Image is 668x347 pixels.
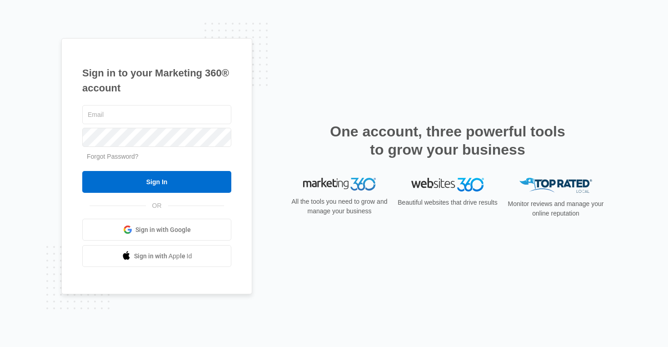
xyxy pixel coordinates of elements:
[82,245,231,267] a: Sign in with Apple Id
[146,201,168,211] span: OR
[519,178,592,193] img: Top Rated Local
[135,225,191,235] span: Sign in with Google
[327,122,568,159] h2: One account, three powerful tools to grow your business
[303,178,376,191] img: Marketing 360
[82,65,231,96] h1: Sign in to your Marketing 360® account
[82,171,231,193] input: Sign In
[411,178,484,191] img: Websites 360
[82,105,231,124] input: Email
[82,219,231,241] a: Sign in with Google
[134,251,192,261] span: Sign in with Apple Id
[397,198,499,207] p: Beautiful websites that drive results
[289,197,390,216] p: All the tools you need to grow and manage your business
[505,199,607,218] p: Monitor reviews and manage your online reputation
[87,153,139,160] a: Forgot Password?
